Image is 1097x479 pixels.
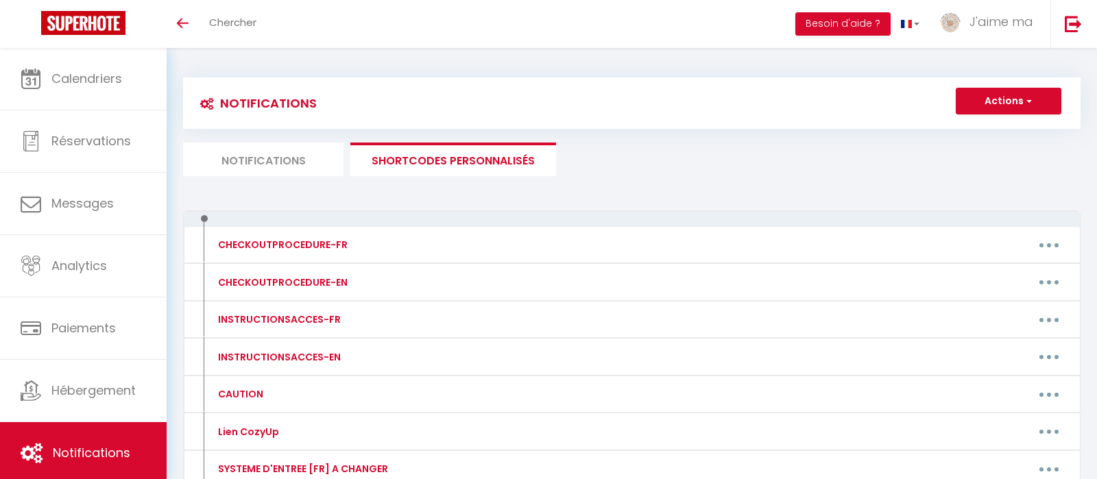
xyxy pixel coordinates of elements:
[215,424,279,439] div: Lien CozyUp
[209,15,256,29] span: Chercher
[215,349,341,365] div: INSTRUCTIONSACCES-EN
[53,444,130,461] span: Notifications
[51,257,107,274] span: Analytics
[51,319,116,336] span: Paiements
[51,70,122,87] span: Calendriers
[41,11,125,35] img: Super Booking
[795,12,891,36] button: Besoin d'aide ?
[215,386,263,402] div: CAUTION
[215,275,348,290] div: CHECKOUTPROCEDURE-EN
[193,88,317,119] h3: Notifications
[51,132,131,149] span: Réservations
[183,143,343,176] li: Notifications
[956,88,1061,115] button: Actions
[51,382,136,399] span: Hébergement
[1065,15,1082,32] img: logout
[215,237,348,252] div: CHECKOUTPROCEDURE-FR
[940,12,961,32] img: ...
[350,143,556,176] li: SHORTCODES PERSONNALISÉS
[215,461,388,476] div: SYSTEME D'ENTREE [FR] A CHANGER
[969,13,1033,30] span: J'aime ma
[215,312,341,327] div: INSTRUCTIONSACCES-FR
[51,195,114,212] span: Messages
